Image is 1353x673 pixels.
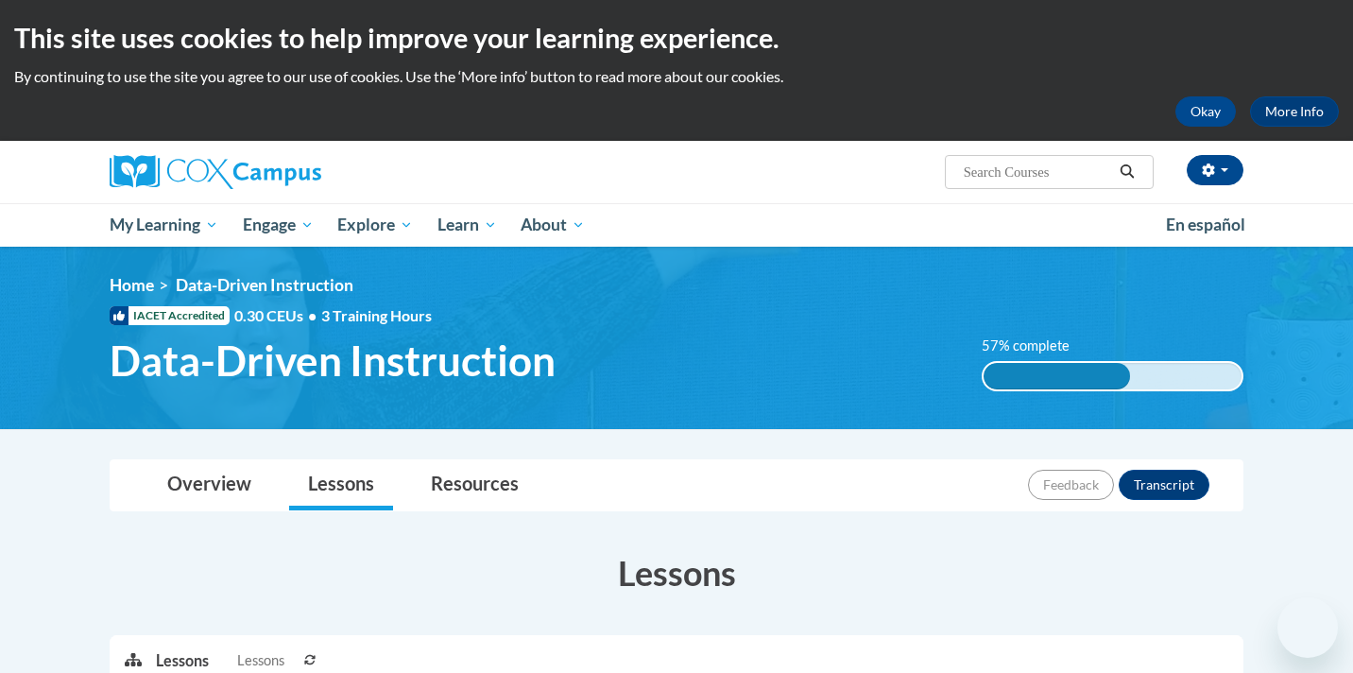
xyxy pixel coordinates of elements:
button: Okay [1175,96,1236,127]
a: En español [1154,205,1258,245]
a: More Info [1250,96,1339,127]
button: Search [1113,161,1141,183]
p: Lessons [156,650,209,671]
span: Explore [337,214,413,236]
a: Engage [231,203,326,247]
a: Explore [325,203,425,247]
h3: Lessons [110,549,1243,596]
span: En español [1166,215,1245,234]
h2: This site uses cookies to help improve your learning experience. [14,19,1339,57]
a: My Learning [97,203,231,247]
a: Overview [148,460,270,510]
button: Feedback [1028,470,1114,500]
a: Resources [412,460,538,510]
a: About [509,203,598,247]
span: Learn [437,214,497,236]
span: My Learning [110,214,218,236]
a: Learn [425,203,509,247]
label: 57% complete [982,336,1090,356]
a: Lessons [289,460,393,510]
div: Main menu [81,203,1272,247]
span: Engage [243,214,314,236]
p: By continuing to use the site you agree to our use of cookies. Use the ‘More info’ button to read... [14,66,1339,87]
span: Lessons [237,650,284,671]
span: 3 Training Hours [321,306,432,324]
span: About [521,214,585,236]
button: Transcript [1119,470,1209,500]
a: Cox Campus [110,155,469,189]
span: IACET Accredited [110,306,230,325]
span: 0.30 CEUs [234,305,321,326]
a: Home [110,275,154,295]
div: 57% complete [984,363,1131,389]
span: Data-Driven Instruction [110,336,556,386]
iframe: Button to launch messaging window [1277,597,1338,658]
span: Data-Driven Instruction [176,275,353,295]
img: Cox Campus [110,155,321,189]
input: Search Courses [962,161,1113,183]
button: Account Settings [1187,155,1243,185]
span: • [308,306,317,324]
